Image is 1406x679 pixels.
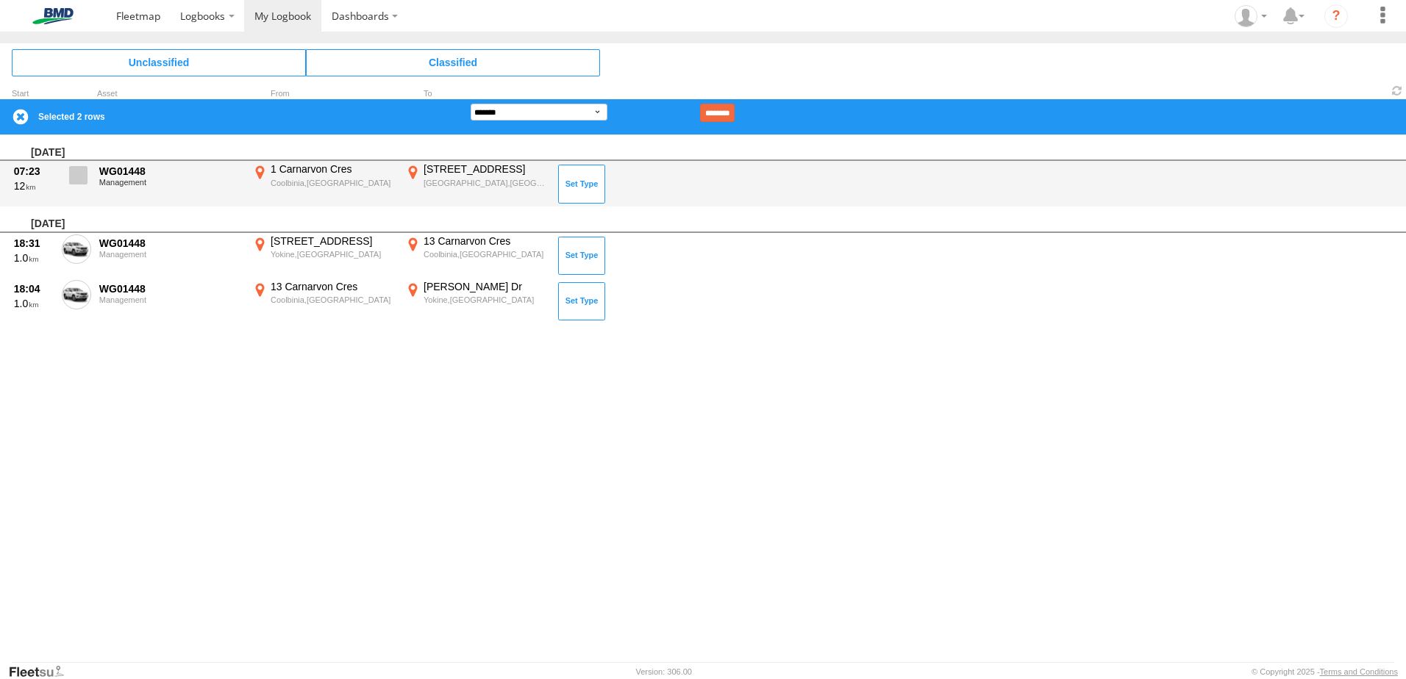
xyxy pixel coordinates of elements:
[99,178,242,187] div: Management
[271,280,395,293] div: 13 Carnarvon Cres
[99,165,242,178] div: WG01448
[558,237,605,275] button: Click to Set
[271,295,395,305] div: Coolbinia,[GEOGRAPHIC_DATA]
[14,282,54,295] div: 18:04
[403,234,550,277] label: Click to View Event Location
[424,295,548,305] div: Yokine,[GEOGRAPHIC_DATA]
[403,90,550,98] div: To
[306,49,600,76] span: Click to view Classified Trips
[14,251,54,265] div: 1.0
[271,162,395,176] div: 1 Carnarvon Cres
[1324,4,1348,28] i: ?
[424,162,548,176] div: [STREET_ADDRESS]
[250,280,397,323] label: Click to View Event Location
[403,280,550,323] label: Click to View Event Location
[12,108,29,126] label: Clear Selection
[250,90,397,98] div: From
[8,664,76,679] a: Visit our Website
[424,178,548,188] div: [GEOGRAPHIC_DATA],[GEOGRAPHIC_DATA]
[14,297,54,310] div: 1.0
[15,8,91,24] img: bmd-logo.svg
[14,165,54,178] div: 07:23
[271,249,395,259] div: Yokine,[GEOGRAPHIC_DATA]
[12,49,306,76] span: Click to view Unclassified Trips
[1320,667,1398,676] a: Terms and Conditions
[1230,5,1272,27] div: Russell Shearing
[424,249,548,259] div: Coolbinia,[GEOGRAPHIC_DATA]
[424,280,548,293] div: [PERSON_NAME] Dr
[97,90,244,98] div: Asset
[99,295,242,304] div: Management
[250,162,397,205] label: Click to View Event Location
[1252,667,1398,676] div: © Copyright 2025 -
[271,178,395,188] div: Coolbinia,[GEOGRAPHIC_DATA]
[99,237,242,250] div: WG01448
[14,237,54,250] div: 18:31
[271,234,395,248] div: [STREET_ADDRESS]
[424,234,548,248] div: 13 Carnarvon Cres
[14,179,54,193] div: 12
[636,667,692,676] div: Version: 306.00
[250,234,397,277] label: Click to View Event Location
[1388,84,1406,98] span: Refresh
[403,162,550,205] label: Click to View Event Location
[558,282,605,320] button: Click to Set
[99,282,242,295] div: WG01448
[12,90,56,98] div: Click to Sort
[99,250,242,259] div: Management
[558,165,605,203] button: Click to Set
